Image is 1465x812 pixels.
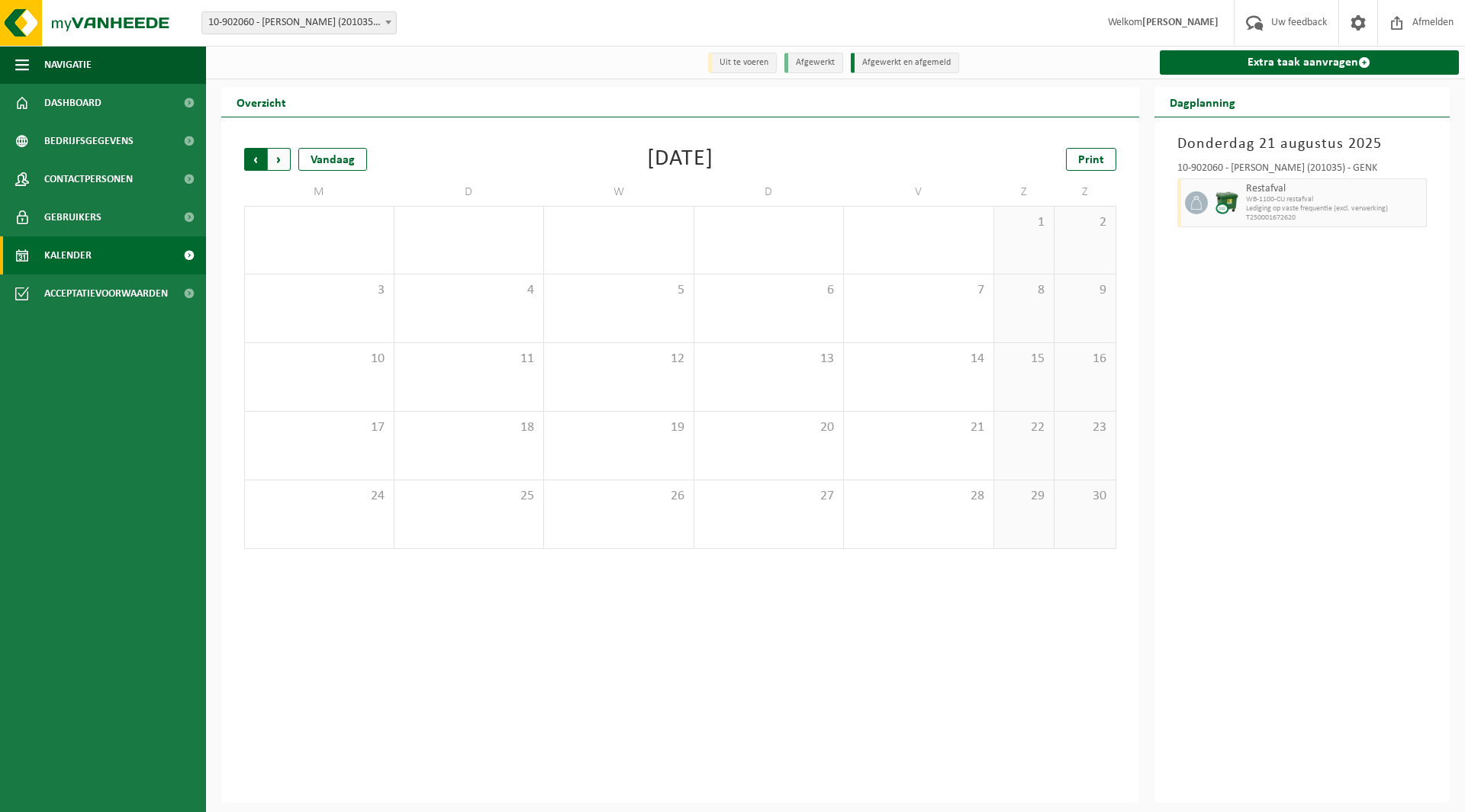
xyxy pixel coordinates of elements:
img: WB-1100-CU [1215,191,1238,214]
span: Lediging op vaste frequentie (excl. verwerking) [1246,204,1423,213]
span: Vorige [244,148,267,171]
td: M [244,178,394,206]
span: Restafval [1246,183,1423,195]
span: 12 [552,351,686,367]
td: D [394,178,545,206]
h2: Overzicht [221,87,301,117]
span: 4 [402,282,536,299]
span: Print [1078,154,1104,166]
li: Afgewerkt en afgemeld [851,53,959,73]
span: Navigatie [44,46,92,84]
span: 10-902060 - AVA GENK (201035) - GENK [202,12,396,34]
span: 10-902060 - AVA GENK (201035) - GENK [201,11,397,34]
span: 1 [1002,214,1047,231]
td: D [694,178,845,206]
span: Gebruikers [44,198,101,236]
span: 9 [1062,282,1107,299]
td: Z [1054,178,1116,206]
span: Acceptatievoorwaarden [44,274,168,313]
span: 5 [552,282,686,299]
span: 22 [1002,419,1047,436]
h2: Dagplanning [1154,87,1251,117]
td: W [544,178,694,206]
span: Bedrijfsgegevens [44,122,134,160]
span: 14 [852,351,986,367]
span: 11 [402,351,536,367]
td: Z [994,178,1055,206]
h3: Donderdag 21 augustus 2025 [1177,133,1428,156]
li: Uit te voeren [708,53,777,73]
a: Print [1066,148,1116,171]
span: 20 [702,419,836,436]
span: WB-1100-CU restafval [1246,195,1423,204]
a: Extra taak aanvragen [1160,50,1460,75]
span: 3 [253,282,386,299]
span: Volgende [268,148,291,171]
span: 26 [552,488,686,505]
strong: [PERSON_NAME] [1142,17,1219,28]
div: Vandaag [298,148,367,171]
span: 17 [253,419,386,436]
span: 24 [253,488,386,505]
span: Dashboard [44,84,101,122]
span: 15 [1002,351,1047,367]
span: 25 [402,488,536,505]
span: 10 [253,351,386,367]
span: 8 [1002,282,1047,299]
span: 13 [702,351,836,367]
div: [DATE] [647,148,713,171]
span: 16 [1062,351,1107,367]
span: 28 [852,488,986,505]
span: Contactpersonen [44,160,133,198]
span: 30 [1062,488,1107,505]
li: Afgewerkt [784,53,843,73]
span: 23 [1062,419,1107,436]
span: T250001672620 [1246,213,1423,223]
span: 21 [852,419,986,436]
span: 2 [1062,214,1107,231]
span: 29 [1002,488,1047,505]
span: 18 [402,419,536,436]
span: 6 [702,282,836,299]
span: Kalender [44,236,92,274]
td: V [844,178,994,206]
span: 19 [552,419,686,436]
div: 10-902060 - [PERSON_NAME] (201035) - GENK [1177,163,1428,178]
span: 7 [852,282,986,299]
span: 27 [702,488,836,505]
